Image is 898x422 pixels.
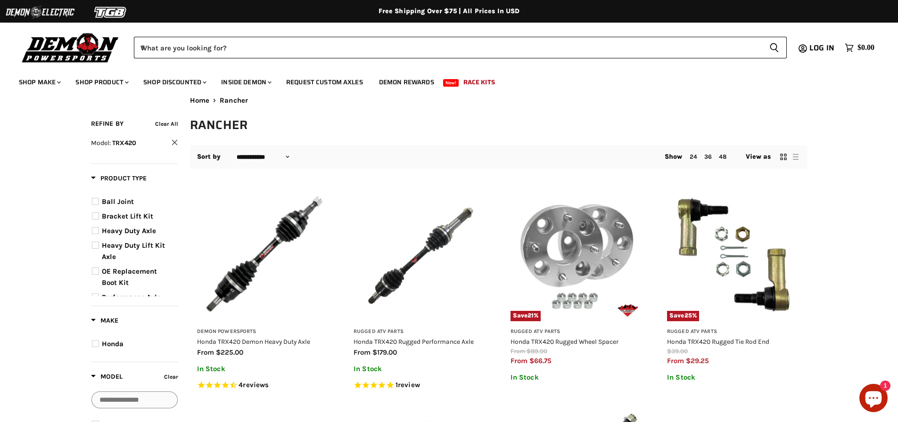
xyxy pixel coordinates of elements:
[239,381,269,389] span: 4 reviews
[511,338,618,345] a: Honda TRX420 Rugged Wheel Spacer
[197,381,330,390] span: Rated 4.5 out of 5 stars 4 reviews
[91,373,123,381] span: Model
[779,152,788,162] button: grid view
[372,73,441,92] a: Demon Rewards
[667,373,800,381] p: In Stock
[456,73,502,92] a: Race Kits
[190,97,807,105] nav: Breadcrumbs
[102,212,153,220] span: Bracket Lift Kit
[511,188,644,322] a: Honda TRX420 Rugged Wheel SpacerSave21%
[805,44,840,52] a: Log in
[809,42,834,54] span: Log in
[667,338,769,345] a: Honda TRX420 Rugged Tie Rod End
[72,7,826,16] div: Free Shipping Over $75 | All Prices In USD
[511,328,644,335] h3: Rugged ATV Parts
[134,37,762,58] input: When autocomplete results are available use up and down arrows to review and enter to select
[68,73,134,92] a: Shop Product
[91,316,118,328] button: Filter by Make
[91,120,124,128] span: Refine By
[91,372,123,384] button: Filter by Model
[354,348,371,357] span: from
[857,43,874,52] span: $0.00
[197,348,214,357] span: from
[197,328,330,335] h3: Demon Powersports
[279,73,370,92] a: Request Custom Axles
[102,197,134,206] span: Ball Joint
[840,41,879,55] a: $0.00
[75,3,146,21] img: TGB Logo 2
[102,293,161,301] span: Performance Axle
[527,312,534,319] span: 21
[91,316,118,325] span: Make
[190,145,807,169] nav: Collection utilities
[91,139,111,147] span: Model:
[354,328,487,335] h3: Rugged ATV Parts
[216,348,243,357] span: $225.00
[719,153,726,160] a: 48
[354,365,487,373] p: In Stock
[12,69,872,92] ul: Main menu
[243,381,269,389] span: reviews
[667,188,800,322] img: Honda TRX420 Rugged Tie Rod End
[102,267,157,287] span: OE Replacement Boot Kit
[102,227,156,235] span: Heavy Duty Axle
[155,119,178,129] button: Clear all filters
[529,357,552,365] span: $66.75
[190,97,210,105] a: Home
[197,188,330,322] img: Honda TRX420 Demon Heavy Duty Axle
[112,139,136,147] span: TRX420
[511,311,541,321] span: Save %
[704,153,712,160] a: 36
[354,338,474,345] a: Honda TRX420 Rugged Performance Axle
[5,3,75,21] img: Demon Electric Logo 2
[91,138,178,150] button: Clear filter by Model TRX420
[354,381,487,390] span: Rated 5.0 out of 5 stars 1 reviews
[398,381,420,389] span: review
[91,391,178,408] input: Search Options
[91,174,147,182] span: Product Type
[91,174,147,186] button: Filter by Product Type
[372,348,397,357] span: $179.00
[684,312,692,319] span: 25
[395,381,420,389] span: 1 reviews
[511,188,644,322] img: Honda TRX420 Rugged Wheel Spacer
[12,73,66,92] a: Shop Make
[690,153,697,160] a: 24
[354,188,487,322] img: Honda TRX420 Rugged Performance Axle
[220,97,248,105] span: Rancher
[511,373,644,381] p: In Stock
[686,357,709,365] span: $29.25
[511,357,527,365] span: from
[667,328,800,335] h3: Rugged ATV Parts
[857,384,890,414] inbox-online-store-chat: Shopify online store chat
[746,153,771,161] span: View as
[197,153,221,161] label: Sort by
[136,73,212,92] a: Shop Discounted
[791,152,800,162] button: list view
[667,188,800,322] a: Honda TRX420 Rugged Tie Rod EndSave25%
[762,37,787,58] button: Search
[190,117,807,133] h1: Rancher
[667,311,699,321] span: Save %
[134,37,787,58] form: Product
[667,348,688,355] span: $39.00
[667,357,684,365] span: from
[19,31,122,64] img: Demon Powersports
[197,365,330,373] p: In Stock
[214,73,277,92] a: Inside Demon
[162,372,178,384] button: Clear filter by Model
[443,79,459,87] span: New!
[665,153,683,161] span: Show
[197,338,310,345] a: Honda TRX420 Demon Heavy Duty Axle
[527,348,547,355] span: $89.00
[102,340,124,348] span: Honda
[511,348,525,355] span: from
[102,241,165,261] span: Heavy Duty Lift Kit Axle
